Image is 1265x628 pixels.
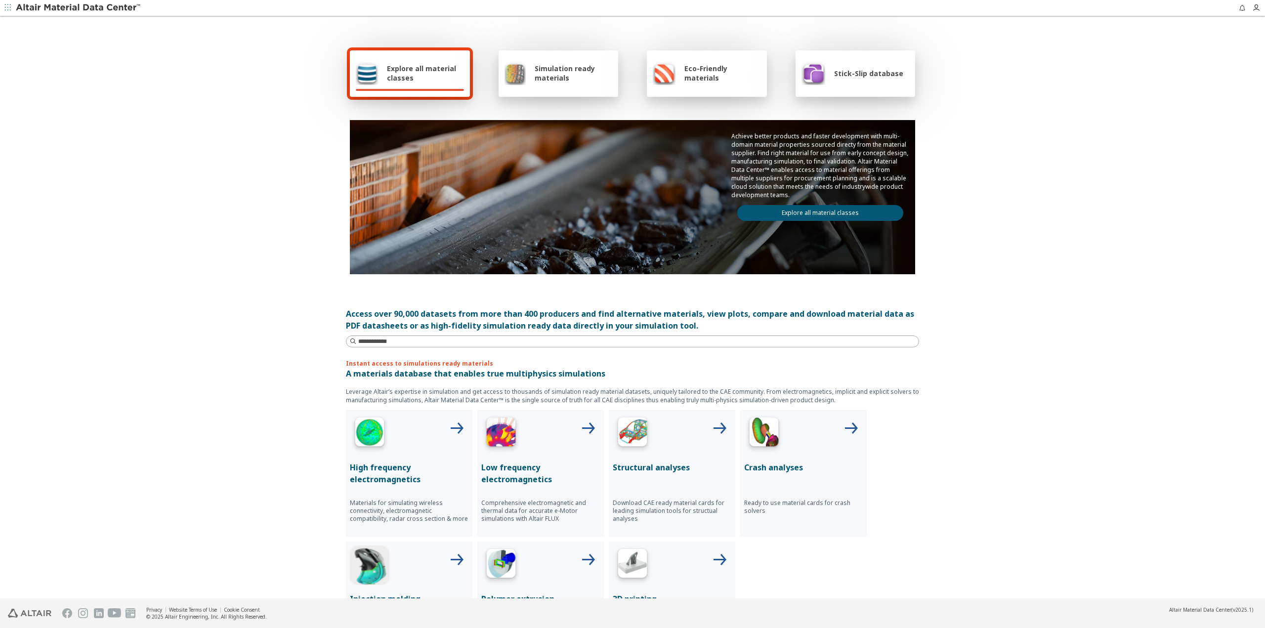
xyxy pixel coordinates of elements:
[169,606,217,613] a: Website Terms of Use
[1169,606,1253,613] div: (v2025.1)
[350,461,468,485] p: High frequency electromagnetics
[613,545,652,585] img: 3D Printing Icon
[613,593,731,605] p: 3D printing
[346,308,919,332] div: Access over 90,000 datasets from more than 400 producers and find alternative materials, view plo...
[387,64,464,83] span: Explore all material classes
[744,461,863,473] p: Crash analyses
[477,410,604,537] button: Low Frequency IconLow frequency electromagneticsComprehensive electromagnetic and thermal data fo...
[146,613,267,620] div: © 2025 Altair Engineering, Inc. All Rights Reserved.
[609,410,735,537] button: Structural Analyses IconStructural analysesDownload CAE ready material cards for leading simulati...
[481,593,600,605] p: Polymer extrusion
[740,410,867,537] button: Crash Analyses IconCrash analysesReady to use material cards for crash solvers
[346,368,919,379] p: A materials database that enables true multiphysics simulations
[535,64,612,83] span: Simulation ready materials
[346,410,472,537] button: High Frequency IconHigh frequency electromagneticsMaterials for simulating wireless connectivity,...
[481,461,600,485] p: Low frequency electromagnetics
[481,545,521,585] img: Polymer Extrusion Icon
[350,545,389,585] img: Injection Molding Icon
[481,414,521,454] img: Low Frequency Icon
[346,387,919,404] p: Leverage Altair’s expertise in simulation and get access to thousands of simulation ready materia...
[744,414,784,454] img: Crash Analyses Icon
[350,414,389,454] img: High Frequency Icon
[684,64,760,83] span: Eco-Friendly materials
[1169,606,1231,613] span: Altair Material Data Center
[505,61,526,85] img: Simulation ready materials
[731,132,909,199] p: Achieve better products and faster development with multi-domain material properties sourced dire...
[801,61,825,85] img: Stick-Slip database
[653,61,675,85] img: Eco-Friendly materials
[350,499,468,523] p: Materials for simulating wireless connectivity, electromagnetic compatibility, radar cross sectio...
[356,61,378,85] img: Explore all material classes
[737,205,903,221] a: Explore all material classes
[8,609,51,618] img: Altair Engineering
[834,69,903,78] span: Stick-Slip database
[613,461,731,473] p: Structural analyses
[346,359,919,368] p: Instant access to simulations ready materials
[350,593,468,605] p: Injection molding
[613,499,731,523] p: Download CAE ready material cards for leading simulation tools for structual analyses
[744,499,863,515] p: Ready to use material cards for crash solvers
[481,499,600,523] p: Comprehensive electromagnetic and thermal data for accurate e-Motor simulations with Altair FLUX
[613,414,652,454] img: Structural Analyses Icon
[224,606,260,613] a: Cookie Consent
[16,3,142,13] img: Altair Material Data Center
[146,606,162,613] a: Privacy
